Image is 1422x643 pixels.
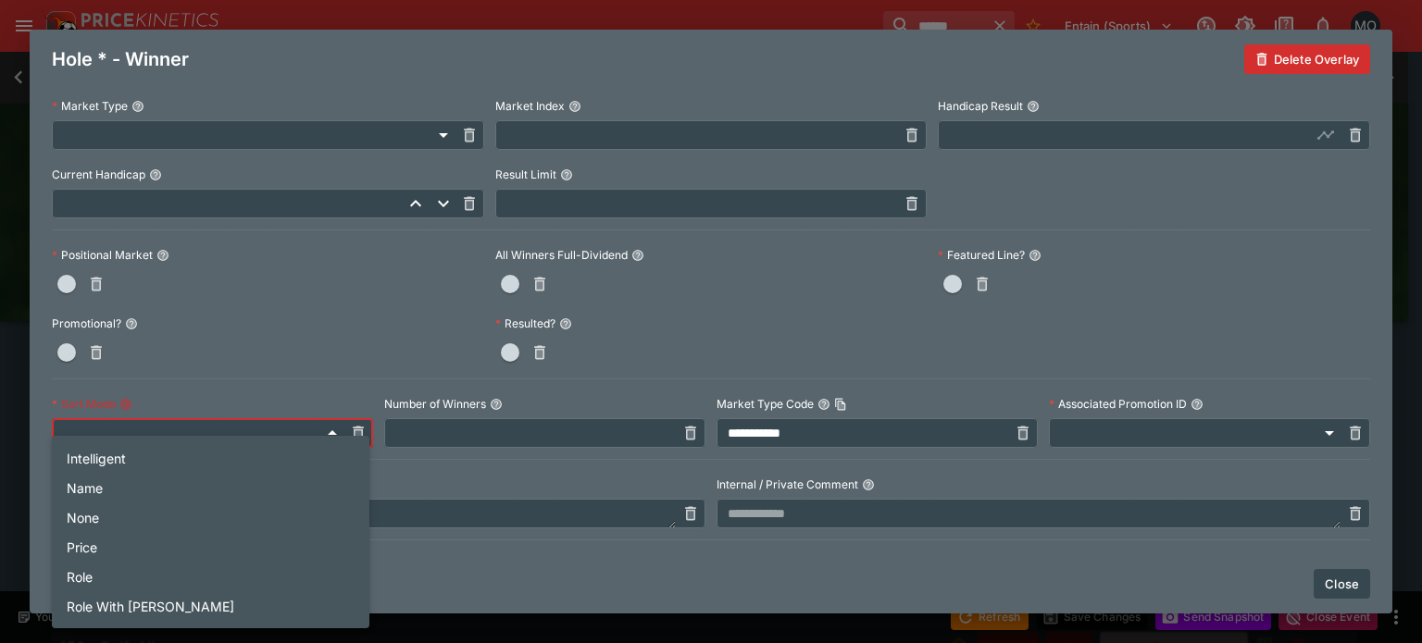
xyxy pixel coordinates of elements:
[52,532,369,562] li: Price
[52,562,369,591] li: Role
[52,473,369,502] li: Name
[52,591,369,621] li: Role With [PERSON_NAME]
[52,443,369,473] li: Intelligent
[52,502,369,532] li: None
